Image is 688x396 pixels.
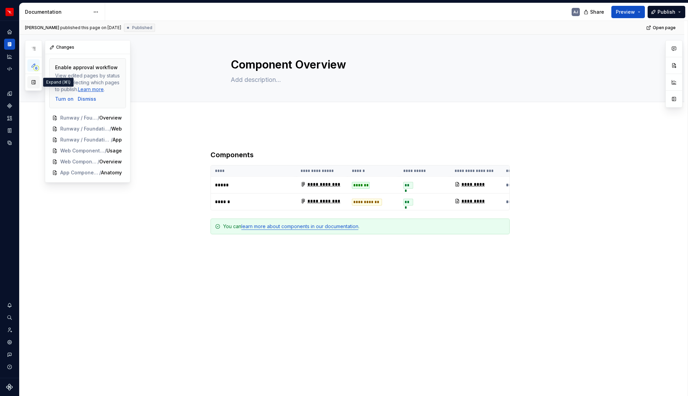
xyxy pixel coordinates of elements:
button: Dismiss [78,96,96,102]
button: Search ⌘K [4,312,15,323]
span: Runway / Foundations / Layout [60,125,110,132]
button: Preview [611,6,645,18]
button: Turn on [55,96,74,102]
span: Publish [658,9,675,15]
span: App Components / Layout / Divider [60,169,99,176]
a: Design tokens [4,88,15,99]
a: Assets [4,113,15,124]
img: 6b187050-a3ed-48aa-8485-808e17fcee26.png [5,8,14,16]
span: Web Components / Components / Text Box [60,158,98,165]
a: Settings [4,337,15,348]
a: Runway / Foundations / Layout/Web [49,123,126,134]
a: Home [4,26,15,37]
span: Usage [106,147,122,154]
a: Components [4,100,15,111]
div: You can . [223,223,505,230]
div: AJ [573,9,578,15]
span: / [98,158,99,165]
a: Code automation [4,63,15,74]
span: Published [132,25,152,30]
a: Storybook stories [4,125,15,136]
a: Learn more [78,86,104,92]
a: Runway / Foundations / Layout/App [49,134,126,145]
svg: Supernova Logo [6,384,13,391]
div: published this page on [DATE] [60,25,121,30]
a: App Components / Layout / Divider/Anatomy [49,167,126,178]
span: Open page [653,25,676,30]
span: / [98,114,99,121]
div: Enable approval workflow [55,64,118,71]
button: Notifications [4,300,15,311]
span: / [111,136,113,143]
button: Contact support [4,349,15,360]
a: Open page [644,23,679,33]
button: Publish [648,6,685,18]
h3: Components [211,150,510,160]
span: Web Components / Components / Button [60,147,105,154]
div: View edited pages by status when selecting which pages to publish. . [55,72,120,93]
span: Overview [99,158,122,165]
a: learn more about components in our documentation [241,223,358,229]
a: Web Components / Components / Text Box/Overview [49,156,126,167]
button: Share [580,6,609,18]
a: Data sources [4,137,15,148]
div: Expand (⌘\) [43,78,74,87]
div: Documentation [25,9,90,15]
span: Runway / Foundations / Layout [60,136,111,143]
textarea: Component Overview [229,57,488,73]
span: Web [111,125,122,132]
a: Invite team [4,324,15,335]
span: App [113,136,122,143]
span: Runway / Foundations / Layout [60,114,98,121]
span: / [99,169,101,176]
span: 6 [34,65,39,71]
a: Documentation [4,39,15,50]
span: Preview [616,9,635,15]
span: / [110,125,111,132]
a: Analytics [4,51,15,62]
a: Web Components / Components / Button/Usage [49,145,126,156]
div: Changes [45,40,130,54]
span: Anatomy [101,169,122,176]
a: Runway / Foundations / Layout/Overview [49,112,126,123]
span: [PERSON_NAME] [25,25,59,30]
span: Share [590,9,604,15]
span: / [105,147,106,154]
span: Overview [99,114,122,121]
